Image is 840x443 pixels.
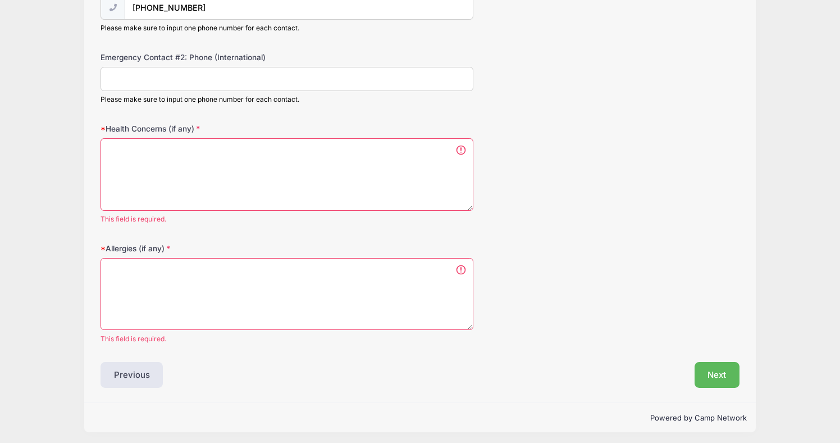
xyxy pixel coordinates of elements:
[101,94,473,105] div: Please make sure to input one phone number for each contact.
[101,123,313,134] label: Health Concerns (if any)
[93,413,747,424] p: Powered by Camp Network
[101,334,473,344] span: This field is required.
[695,362,740,388] button: Next
[101,214,473,224] span: This field is required.
[101,362,163,388] button: Previous
[101,23,473,33] div: Please make sure to input one phone number for each contact.
[101,52,313,63] label: Emergency Contact #2: Phone (International)
[101,243,313,254] label: Allergies (if any)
